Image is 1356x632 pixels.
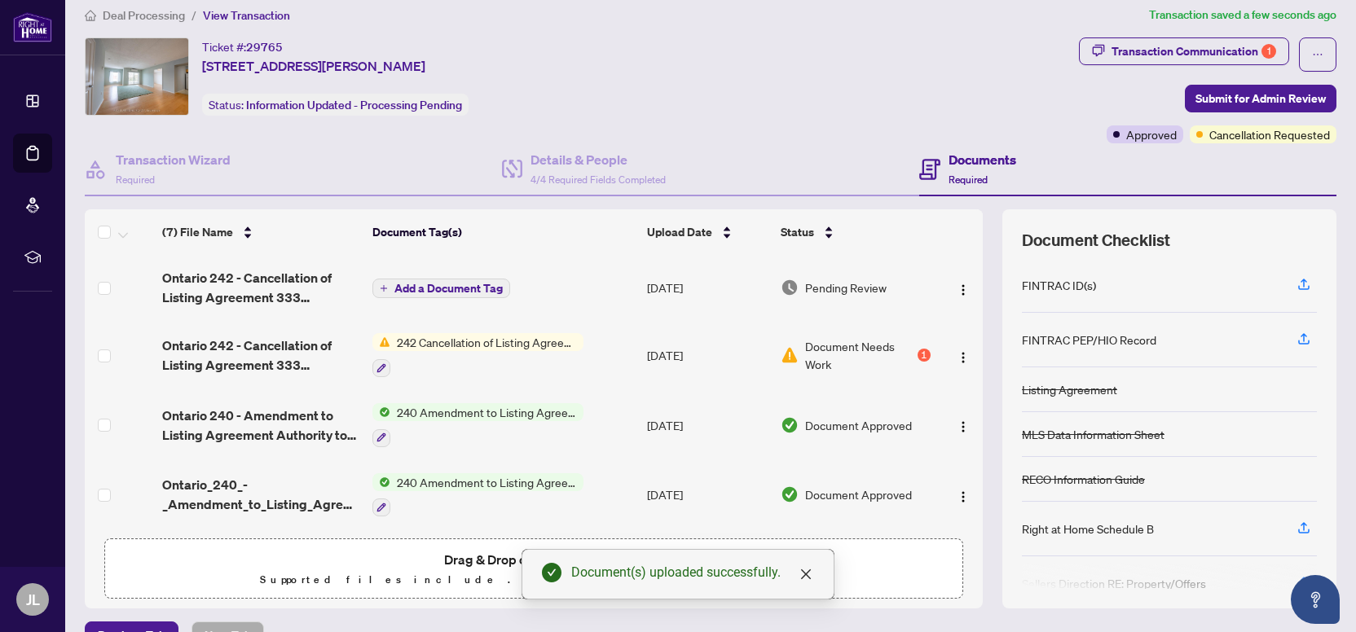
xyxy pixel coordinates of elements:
[115,570,953,590] p: Supported files include .PDF, .JPG, .JPEG, .PNG under 25 MB
[950,412,976,438] button: Logo
[1022,470,1145,488] div: RECO Information Guide
[444,549,623,570] span: Drag & Drop or
[394,283,503,294] span: Add a Document Tag
[246,40,283,55] span: 29765
[957,283,970,296] img: Logo
[372,333,583,377] button: Status Icon242 Cancellation of Listing Agreement - Authority to Offer for Sale
[1209,125,1330,143] span: Cancellation Requested
[781,223,814,241] span: Status
[774,209,937,255] th: Status
[372,279,510,298] button: Add a Document Tag
[162,406,359,445] span: Ontario 240 - Amendment to Listing Agreement Authority to Offer for Sale Price Change_Extensio.pdf
[13,12,52,42] img: logo
[162,223,233,241] span: (7) File Name
[641,529,774,599] td: [DATE]
[86,38,188,115] img: IMG-S12068221_1.jpg
[380,284,388,292] span: plus
[949,173,988,186] span: Required
[799,568,812,581] span: close
[950,342,976,368] button: Logo
[957,490,970,503] img: Logo
[1112,38,1276,64] div: Transaction Communication
[571,563,814,582] div: Document(s) uploaded successfully.
[372,278,510,299] button: Add a Document Tag
[781,485,799,503] img: Document Status
[202,94,469,116] div: Status:
[372,333,390,351] img: Status Icon
[1022,380,1117,398] div: Listing Agreement
[116,150,231,169] h4: Transaction Wizard
[781,346,799,364] img: Document Status
[805,337,914,373] span: Document Needs Work
[531,150,666,169] h4: Details & People
[103,8,185,23] span: Deal Processing
[202,37,283,56] div: Ticket #:
[1261,44,1276,59] div: 1
[26,588,40,611] span: JL
[805,279,887,296] span: Pending Review
[246,98,462,112] span: Information Updated - Processing Pending
[950,274,976,301] button: Logo
[949,150,1016,169] h4: Documents
[805,485,912,503] span: Document Approved
[797,565,815,583] a: Close
[1149,6,1336,24] article: Transaction saved a few seconds ago
[950,481,976,507] button: Logo
[390,403,583,421] span: 240 Amendment to Listing Agreement - Authority to Offer for Sale Price Change/Extension/Amendment(s)
[162,475,359,514] span: Ontario_240_-_Amendment_to_Listing_Agreement__Authority_to_Offer_for_Sale__Price_Change_Extensio-...
[531,173,666,186] span: 4/4 Required Fields Completed
[156,209,366,255] th: (7) File Name
[366,209,641,255] th: Document Tag(s)
[1022,276,1096,294] div: FINTRAC ID(s)
[1195,86,1326,112] span: Submit for Admin Review
[1022,331,1156,349] div: FINTRAC PEP/HIO Record
[1079,37,1289,65] button: Transaction Communication1
[1312,49,1323,60] span: ellipsis
[641,209,774,255] th: Upload Date
[390,473,583,491] span: 240 Amendment to Listing Agreement - Authority to Offer for Sale Price Change/Extension/Amendment(s)
[202,56,425,76] span: [STREET_ADDRESS][PERSON_NAME]
[372,403,583,447] button: Status Icon240 Amendment to Listing Agreement - Authority to Offer for Sale Price Change/Extensio...
[1185,85,1336,112] button: Submit for Admin Review
[957,420,970,433] img: Logo
[105,539,962,599] span: Drag & Drop orUpload FormsSupported files include .PDF, .JPG, .JPEG, .PNG under25MB
[162,268,359,307] span: Ontario 242 - Cancellation of Listing Agreement 333 [PERSON_NAME][GEOGRAPHIC_DATA]pdf
[390,333,583,351] span: 242 Cancellation of Listing Agreement - Authority to Offer for Sale
[781,416,799,434] img: Document Status
[192,6,196,24] li: /
[641,320,774,390] td: [DATE]
[1126,125,1177,143] span: Approved
[641,255,774,320] td: [DATE]
[372,473,583,517] button: Status Icon240 Amendment to Listing Agreement - Authority to Offer for Sale Price Change/Extensio...
[957,351,970,364] img: Logo
[85,10,96,21] span: home
[918,349,931,362] div: 1
[805,416,912,434] span: Document Approved
[641,390,774,460] td: [DATE]
[1022,520,1154,538] div: Right at Home Schedule B
[1022,229,1170,252] span: Document Checklist
[781,279,799,296] img: Document Status
[372,403,390,421] img: Status Icon
[162,336,359,375] span: Ontario 242 - Cancellation of Listing Agreement 333 [PERSON_NAME][GEOGRAPHIC_DATA]pdf
[542,563,561,582] span: check-circle
[116,173,155,186] span: Required
[647,223,712,241] span: Upload Date
[1022,425,1164,443] div: MLS Data Information Sheet
[372,473,390,491] img: Status Icon
[203,8,290,23] span: View Transaction
[641,460,774,530] td: [DATE]
[1291,575,1340,624] button: Open asap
